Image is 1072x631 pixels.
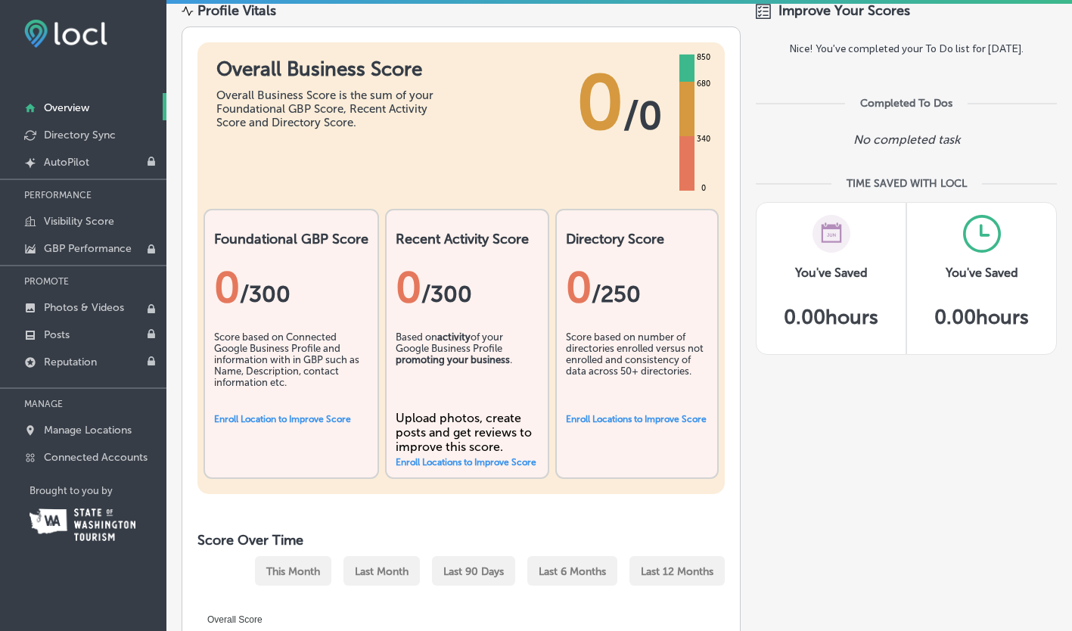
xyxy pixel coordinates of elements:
p: AutoPilot [44,156,89,169]
a: Enroll Locations to Improve Score [566,414,707,424]
p: Directory Sync [44,129,116,141]
h2: Score Over Time [197,532,725,549]
span: Overall Score [196,614,263,625]
div: TIME SAVED WITH LOCL [847,177,967,190]
h3: You've Saved [795,266,868,280]
span: Improve Your Scores [778,2,910,19]
span: 0 [576,58,623,148]
p: Connected Accounts [44,451,148,464]
div: 0 [214,263,368,312]
a: Enroll Locations to Improve Score [396,457,536,468]
h1: Overall Business Score [216,58,443,81]
h5: 0.00 hours [784,306,878,329]
div: Score based on number of directories enrolled versus not enrolled and consistency of data across ... [566,331,709,407]
div: Completed To Dos [860,97,952,110]
p: Posts [44,328,70,341]
div: 0 [566,263,709,312]
div: 340 [694,133,713,145]
div: Score based on Connected Google Business Profile and information with in GBP such as Name, Descri... [214,331,368,407]
div: Overall Business Score is the sum of your Foundational GBP Score, Recent Activity Score and Direc... [216,89,443,129]
img: fda3e92497d09a02dc62c9cd864e3231.png [24,20,107,48]
div: 0 [698,182,709,194]
span: Last 6 Months [539,565,606,578]
p: No completed task [853,132,960,147]
label: Nice! You've completed your To Do list for [DATE]. [756,42,1057,56]
div: 0 [396,263,539,312]
span: /300 [421,281,472,308]
b: activity [437,331,471,343]
p: Overview [44,101,89,114]
span: Last 90 Days [443,565,504,578]
img: Washington Tourism [30,508,135,541]
p: Photos & Videos [44,301,124,314]
h5: 0.00 hours [934,306,1029,329]
h3: You've Saved [946,266,1018,280]
p: GBP Performance [44,242,132,255]
span: /250 [592,281,641,308]
a: Enroll Location to Improve Score [214,414,351,424]
div: Upload photos, create posts and get reviews to improve this score. [396,411,539,454]
div: 850 [694,51,713,64]
h2: Directory Score [566,231,709,247]
span: / 0 [623,93,662,138]
span: Last 12 Months [641,565,713,578]
p: Visibility Score [44,215,114,228]
b: promoting your business [396,354,510,365]
span: / 300 [240,281,291,308]
div: Based on of your Google Business Profile . [396,331,539,407]
p: Brought to you by [30,485,166,496]
h2: Foundational GBP Score [214,231,368,247]
h2: Recent Activity Score [396,231,539,247]
p: Reputation [44,356,97,368]
div: Profile Vitals [197,2,276,19]
span: This Month [266,565,320,578]
span: Last Month [355,565,409,578]
div: 680 [694,78,713,90]
p: Manage Locations [44,424,132,437]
